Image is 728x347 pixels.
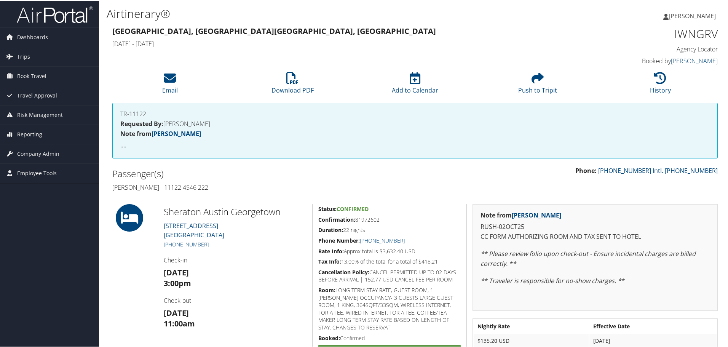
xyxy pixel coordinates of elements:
span: [PERSON_NAME] [669,11,716,19]
h4: [PERSON_NAME] [120,120,710,126]
h5: Approx total is $3,632.40 USD [318,247,461,254]
strong: Room: [318,286,335,293]
strong: Rate Info: [318,247,344,254]
a: [PHONE_NUMBER] Intl. [PHONE_NUMBER] [598,166,718,174]
strong: Cancellation Policy: [318,268,369,275]
span: Reporting [17,124,42,143]
strong: Confirmation: [318,215,355,222]
span: Dashboards [17,27,48,46]
a: Download PDF [271,75,314,94]
a: Add to Calendar [392,75,438,94]
h4: [DATE] - [DATE] [112,39,564,47]
p: .... [120,140,710,150]
strong: [DATE] [164,307,189,317]
h5: 13.00% of the total for a total of $418.21 [318,257,461,265]
h5: LONG TERM STAY RATE, GUEST ROOM, 1 [PERSON_NAME] OCCUPANCY- 3 GUESTS LARGE GUEST ROOM, 1 KING, 36... [318,286,461,331]
h4: Agency Locator [575,44,718,53]
strong: [DATE] [164,267,189,277]
span: Risk Management [17,105,63,124]
h4: Booked by [575,56,718,64]
td: $135.20 USD [474,333,589,347]
strong: Phone: [575,166,597,174]
h1: IWNGRV [575,25,718,41]
strong: Tax Info: [318,257,341,264]
h4: TR-11122 [120,110,710,116]
span: Book Travel [17,66,46,85]
h1: Airtinerary® [107,5,518,21]
h5: 81972602 [318,215,461,223]
span: Confirmed [337,205,369,212]
th: Effective Date [589,319,717,333]
h4: Check-out [164,296,307,304]
img: airportal-logo.png [17,5,93,23]
h5: Confirmed [318,334,461,341]
th: Nightly Rate [474,319,589,333]
a: [PERSON_NAME] [671,56,718,64]
h4: [PERSON_NAME] - 11122 4546 222 [112,182,409,191]
strong: Requested By: [120,119,163,127]
strong: Note from [481,210,561,219]
span: Employee Tools [17,163,57,182]
strong: Note from [120,129,201,137]
a: Push to Tripit [518,75,557,94]
h5: 22 nights [318,225,461,233]
strong: 3:00pm [164,277,191,288]
h5: CANCEL PERMITTED UP TO 02 DAYS BEFORE ARRIVAL | 152.77 USD CANCEL FEE PER ROOM [318,268,461,283]
a: [STREET_ADDRESS][GEOGRAPHIC_DATA] [164,221,224,238]
td: [DATE] [589,333,717,347]
strong: Status: [318,205,337,212]
h4: Check-in [164,255,307,264]
strong: 11:00am [164,318,195,328]
strong: [GEOGRAPHIC_DATA], [GEOGRAPHIC_DATA] [GEOGRAPHIC_DATA], [GEOGRAPHIC_DATA] [112,25,436,35]
strong: Booked: [318,334,340,341]
em: ** Please review folio upon check-out - Ensure incidental charges are billed correctly. ** [481,249,696,267]
h2: Passenger(s) [112,166,409,179]
a: [PHONE_NUMBER] [360,236,405,243]
span: Travel Approval [17,85,57,104]
a: [PERSON_NAME] [663,4,723,27]
p: RUSH-02OCT25 CC FORM AUTHORIZING ROOM AND TAX SENT TO HOTEL [481,221,710,241]
strong: Duration: [318,225,343,233]
span: Company Admin [17,144,59,163]
a: [PERSON_NAME] [512,210,561,219]
a: [PHONE_NUMBER] [164,240,209,247]
a: [PERSON_NAME] [152,129,201,137]
a: Email [162,75,178,94]
span: Trips [17,46,30,66]
h2: Sheraton Austin Georgetown [164,205,307,217]
strong: Phone Number: [318,236,360,243]
em: ** Traveler is responsible for no-show charges. ** [481,276,624,284]
a: History [650,75,671,94]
